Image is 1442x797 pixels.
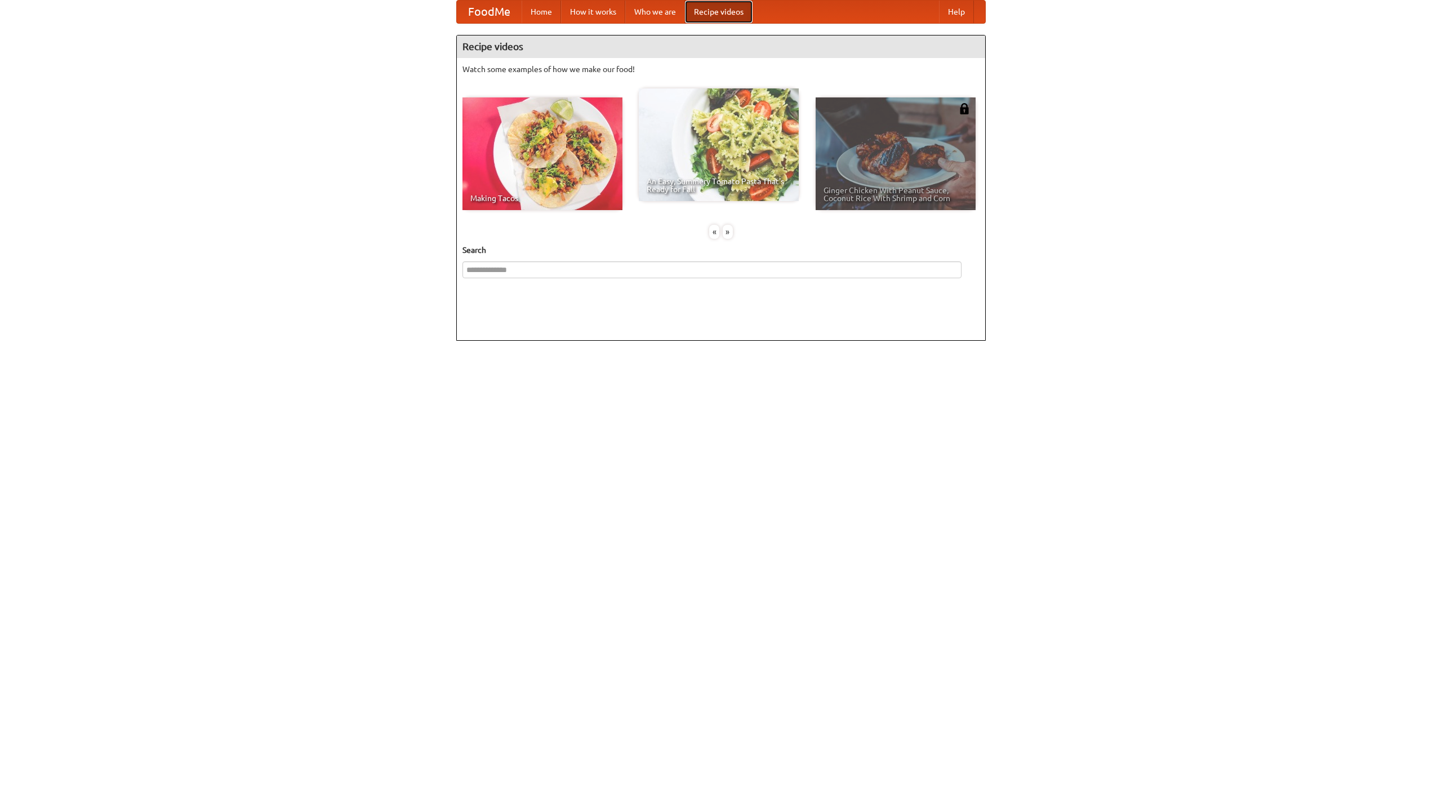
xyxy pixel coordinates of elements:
span: An Easy, Summery Tomato Pasta That's Ready for Fall [647,177,791,193]
a: Who we are [625,1,685,23]
a: Home [522,1,561,23]
a: Help [939,1,974,23]
a: How it works [561,1,625,23]
a: FoodMe [457,1,522,23]
h5: Search [462,244,980,256]
img: 483408.png [959,103,970,114]
a: Recipe videos [685,1,753,23]
a: Making Tacos [462,97,622,210]
span: Making Tacos [470,194,615,202]
div: » [723,225,733,239]
div: « [709,225,719,239]
a: An Easy, Summery Tomato Pasta That's Ready for Fall [639,88,799,201]
p: Watch some examples of how we make our food! [462,64,980,75]
h4: Recipe videos [457,35,985,58]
